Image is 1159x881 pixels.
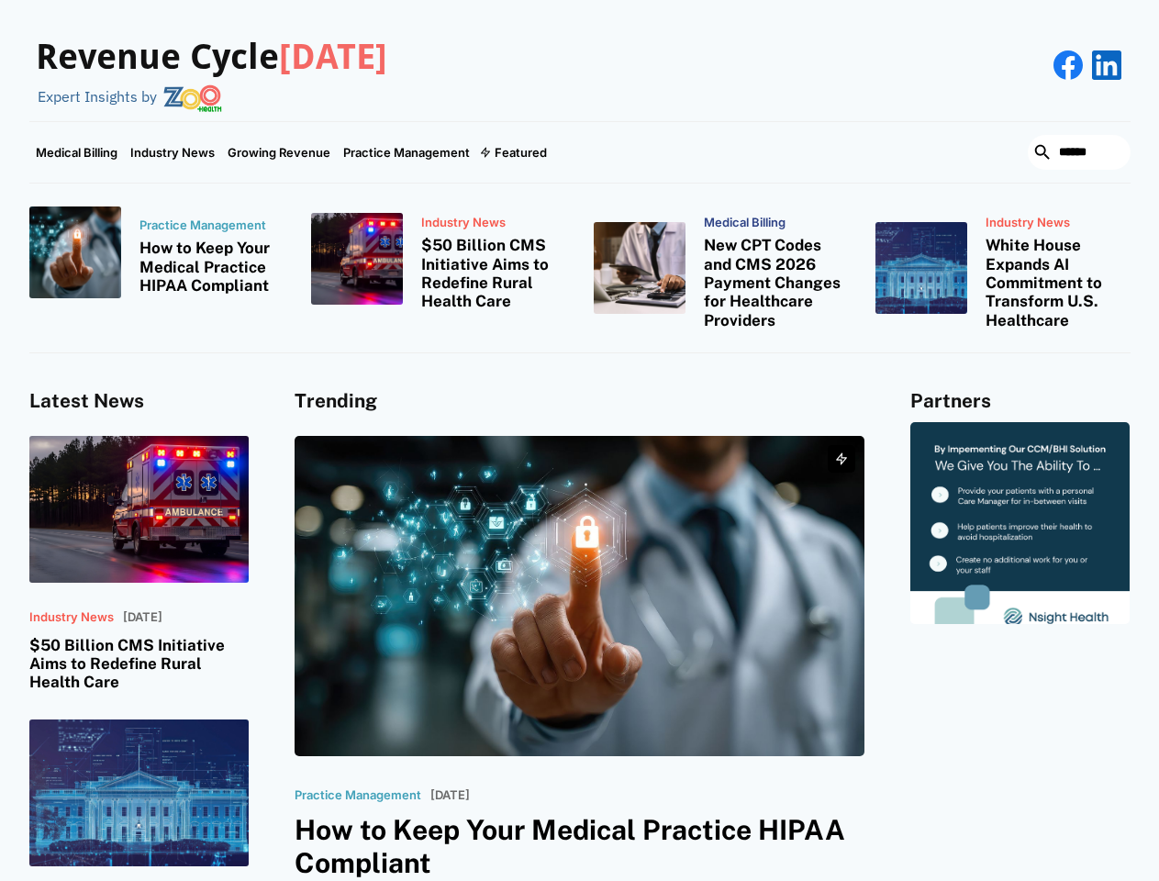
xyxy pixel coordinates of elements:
[29,390,249,413] h4: Latest News
[38,88,157,106] div: Expert Insights by
[29,18,387,112] a: Revenue Cycle[DATE]Expert Insights by
[594,206,849,330] a: Medical BillingNew CPT Codes and CMS 2026 Payment Changes for Healthcare Providers
[124,122,221,183] a: Industry News
[29,122,124,183] a: Medical Billing
[29,610,114,625] p: Industry News
[123,610,162,625] p: [DATE]
[295,813,865,879] h3: How to Keep Your Medical Practice HIPAA Compliant
[337,122,476,183] a: Practice Management
[986,216,1131,230] p: Industry News
[279,37,387,77] span: [DATE]
[29,206,284,298] a: Practice ManagementHow to Keep Your Medical Practice HIPAA Compliant
[36,37,387,79] h3: Revenue Cycle
[295,788,421,803] p: Practice Management
[295,390,865,413] h4: Trending
[986,236,1131,329] h3: White House Expands AI Commitment to Transform U.S. Healthcare
[421,236,566,311] h3: $50 Billion CMS Initiative Aims to Redefine Rural Health Care
[29,636,249,692] h3: $50 Billion CMS Initiative Aims to Redefine Rural Health Care
[704,236,849,329] h3: New CPT Codes and CMS 2026 Payment Changes for Healthcare Providers
[421,216,566,230] p: Industry News
[476,122,553,183] div: Featured
[221,122,337,183] a: Growing Revenue
[704,216,849,230] p: Medical Billing
[430,788,470,803] p: [DATE]
[311,206,566,311] a: Industry News$50 Billion CMS Initiative Aims to Redefine Rural Health Care
[495,145,547,160] div: Featured
[29,436,249,692] a: Industry News[DATE]$50 Billion CMS Initiative Aims to Redefine Rural Health Care
[139,218,284,233] p: Practice Management
[875,206,1131,330] a: Industry NewsWhite House Expands AI Commitment to Transform U.S. Healthcare
[139,239,284,295] h3: How to Keep Your Medical Practice HIPAA Compliant
[910,390,1130,413] h4: Partners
